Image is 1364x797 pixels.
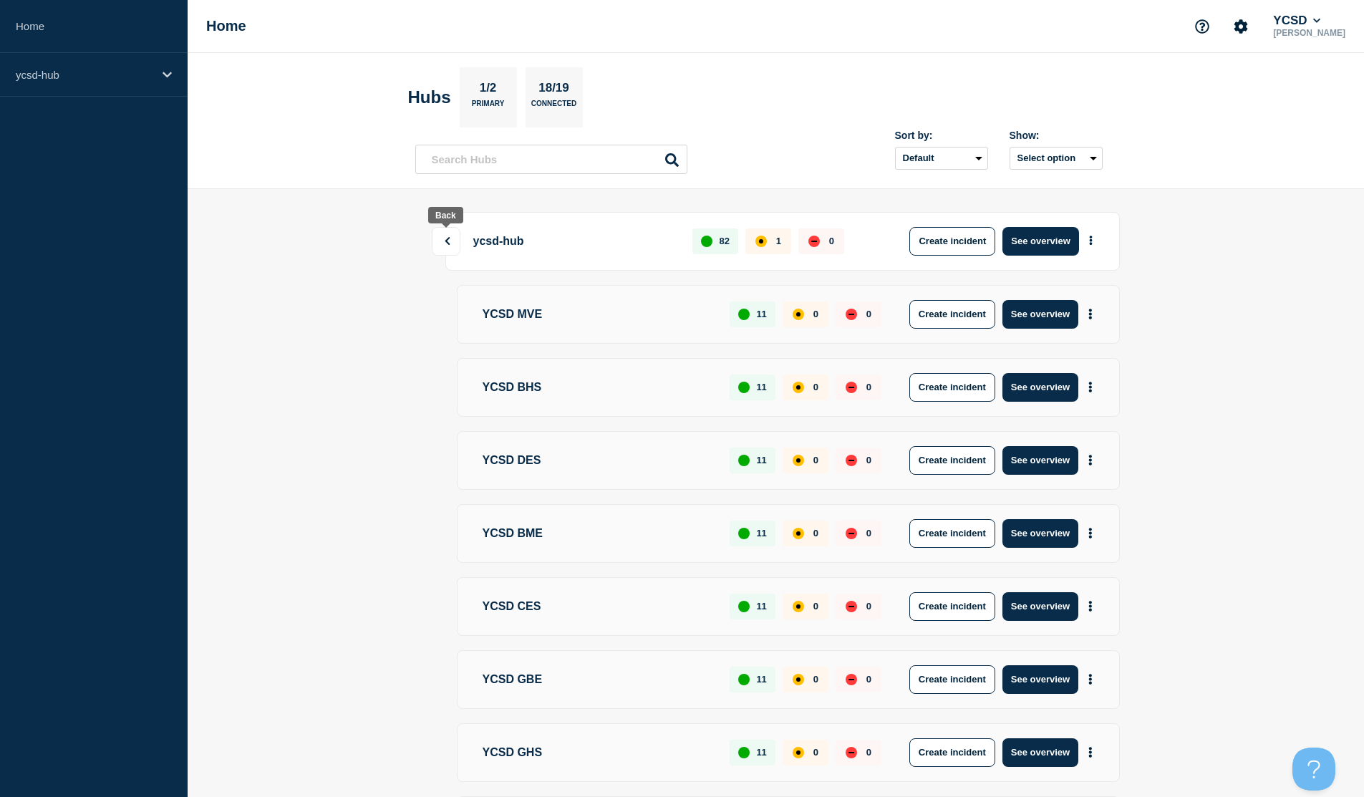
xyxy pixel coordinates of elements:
button: More actions [1081,593,1100,619]
button: Select option [1010,147,1103,170]
p: YCSD GHS [477,738,714,767]
button: See overview [1002,446,1078,475]
select: Sort by [895,147,988,170]
button: See overview [1002,227,1078,256]
input: Search Hubs [415,145,687,174]
h2: Hubs [408,87,451,107]
div: affected [793,674,804,685]
div: Back [435,211,456,221]
button: More actions [1081,447,1100,473]
button: YCSD [1270,14,1323,28]
button: Create incident [909,519,995,548]
div: down [846,747,857,758]
div: up [738,674,750,685]
p: 0 [813,382,818,392]
div: affected [793,528,804,539]
button: See overview [1002,300,1078,329]
p: 0 [866,674,871,685]
p: 1/2 [474,81,502,100]
button: More actions [1082,228,1100,253]
p: 11 [756,674,766,685]
h1: Home [206,18,246,34]
p: 18/19 [533,81,575,100]
button: Create incident [909,738,995,767]
div: Show: [1010,130,1103,141]
button: More actions [1081,301,1100,327]
p: 82 [719,236,729,246]
p: ycsd-hub [16,69,153,81]
button: Account settings [1226,11,1256,42]
div: up [738,382,750,393]
p: 0 [866,601,871,612]
p: Primary [472,100,505,115]
p: 0 [813,309,818,319]
div: up [738,455,750,466]
button: Create incident [909,592,995,621]
p: YCSD BHS [477,373,714,402]
p: 11 [756,309,766,319]
button: See overview [1002,592,1078,621]
div: up [738,601,750,612]
div: affected [793,455,804,466]
div: up [738,528,750,539]
button: More actions [1081,520,1100,546]
p: 0 [866,309,871,319]
div: up [738,309,750,320]
p: 0 [813,747,818,758]
button: See overview [1002,519,1078,548]
div: down [846,528,857,539]
p: YCSD MVE [477,300,714,329]
div: down [846,309,857,320]
p: 11 [756,528,766,538]
button: Create incident [909,446,995,475]
p: 0 [813,528,818,538]
div: affected [793,309,804,320]
p: 0 [813,674,818,685]
button: Create incident [909,300,995,329]
div: up [701,236,712,247]
div: up [738,747,750,758]
button: See overview [1002,373,1078,402]
div: affected [793,747,804,758]
button: Create incident [909,665,995,694]
p: YCSD BME [477,519,714,548]
iframe: Help Scout Beacon - Open [1292,748,1335,791]
p: YCSD GBE [477,665,714,694]
button: More actions [1081,374,1100,400]
p: 11 [756,747,766,758]
div: affected [793,601,804,612]
p: 0 [866,382,871,392]
button: More actions [1081,666,1100,692]
p: 11 [756,455,766,465]
button: Create incident [909,227,995,256]
button: See overview [1002,665,1078,694]
p: YCSD CES [477,592,714,621]
p: [PERSON_NAME] [1270,28,1348,38]
button: More actions [1081,739,1100,765]
div: down [846,455,857,466]
p: 0 [866,528,871,538]
p: 0 [813,601,818,612]
div: Sort by: [895,130,988,141]
p: 11 [756,601,766,612]
button: Create incident [909,373,995,402]
p: ycsd-hub [468,227,677,256]
p: YCSD DES [477,446,714,475]
p: 0 [813,455,818,465]
div: affected [793,382,804,393]
button: Support [1187,11,1217,42]
div: down [846,382,857,393]
p: 0 [866,455,871,465]
div: affected [755,236,767,247]
div: down [846,601,857,612]
p: 11 [756,382,766,392]
p: Connected [531,100,576,115]
div: down [846,674,857,685]
button: See overview [1002,738,1078,767]
p: 0 [866,747,871,758]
